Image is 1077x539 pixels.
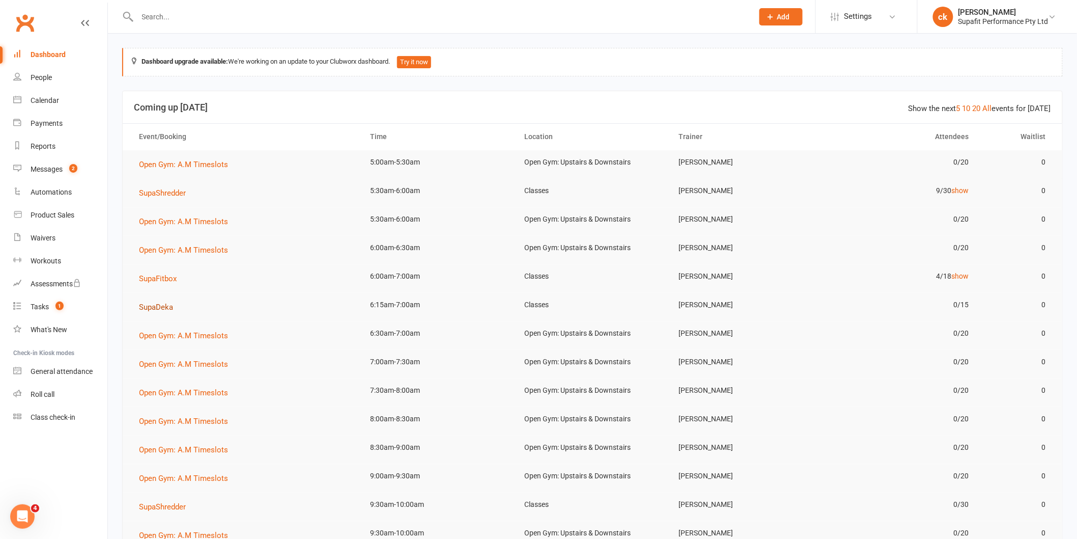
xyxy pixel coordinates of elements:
[139,445,228,454] span: Open Gym: A.M Timeslots
[824,124,978,150] th: Attendees
[361,436,516,460] td: 8:30am-9:00am
[139,415,235,427] button: Open Gym: A.M Timeslots
[669,207,824,231] td: [PERSON_NAME]
[139,188,186,198] span: SupaShredder
[12,10,38,36] a: Clubworx
[13,43,107,66] a: Dashboard
[958,17,1048,26] div: Supafit Performance Pty Ltd
[978,293,1055,317] td: 0
[31,119,63,127] div: Payments
[978,124,1055,150] th: Waitlist
[515,350,669,374] td: Open Gym: Upstairs & Downstairs
[978,436,1055,460] td: 0
[139,360,228,369] span: Open Gym: A.M Timeslots
[13,89,107,112] a: Calendar
[13,227,107,250] a: Waivers
[515,436,669,460] td: Open Gym: Upstairs & Downstairs
[31,280,81,288] div: Assessments
[933,7,953,27] div: ck
[824,379,978,402] td: 0/20
[139,158,235,171] button: Open Gym: A.M Timeslots
[13,66,107,89] a: People
[139,502,186,511] span: SupaShredder
[978,464,1055,488] td: 0
[31,367,93,375] div: General attendance
[669,493,824,517] td: [PERSON_NAME]
[515,464,669,488] td: Open Gym: Upstairs & Downstairs
[13,112,107,135] a: Payments
[824,407,978,431] td: 0/20
[515,179,669,203] td: Classes
[951,272,969,280] a: show
[139,474,228,483] span: Open Gym: A.M Timeslots
[361,379,516,402] td: 7:30am-8:00am
[824,350,978,374] td: 0/20
[361,493,516,517] td: 9:30am-10:00am
[361,464,516,488] td: 9:00am-9:30am
[978,350,1055,374] td: 0
[13,181,107,204] a: Automations
[844,5,872,28] span: Settings
[361,150,516,174] td: 5:00am-5:30am
[978,179,1055,203] td: 0
[669,293,824,317] td: [PERSON_NAME]
[139,417,228,426] span: Open Gym: A.M Timeslots
[139,215,235,228] button: Open Gym: A.M Timeslots
[31,211,74,219] div: Product Sales
[669,350,824,374] td: [PERSON_NAME]
[139,501,193,513] button: SupaShredder
[139,273,184,285] button: SupaFitbox
[824,236,978,260] td: 0/20
[361,236,516,260] td: 6:00am-6:30am
[31,326,67,334] div: What's New
[824,179,978,203] td: 9/30
[951,186,969,195] a: show
[361,207,516,231] td: 5:30am-6:00am
[361,124,516,150] th: Time
[669,124,824,150] th: Trainer
[962,104,971,113] a: 10
[978,379,1055,402] td: 0
[978,207,1055,231] td: 0
[31,390,54,398] div: Roll call
[669,436,824,460] td: [PERSON_NAME]
[515,493,669,517] td: Classes
[31,188,72,196] div: Automations
[13,406,107,429] a: Class kiosk mode
[515,407,669,431] td: Open Gym: Upstairs & Downstairs
[13,204,107,227] a: Product Sales
[139,160,228,169] span: Open Gym: A.M Timeslots
[361,407,516,431] td: 8:00am-8:30am
[139,187,193,199] button: SupaShredder
[361,264,516,288] td: 6:00am-7:00am
[130,124,361,150] th: Event/Booking
[978,321,1055,345] td: 0
[361,321,516,345] td: 6:30am-7:00am
[139,387,235,399] button: Open Gym: A.M Timeslots
[139,274,177,283] span: SupaFitbox
[669,150,824,174] td: [PERSON_NAME]
[909,102,1051,115] div: Show the next events for [DATE]
[397,56,431,68] button: Try it now
[31,96,59,104] div: Calendar
[139,303,173,312] span: SupaDeka
[139,388,228,397] span: Open Gym: A.M Timeslots
[13,135,107,158] a: Reports
[139,331,228,340] span: Open Gym: A.M Timeslots
[824,150,978,174] td: 0/20
[515,264,669,288] td: Classes
[824,293,978,317] td: 0/15
[824,464,978,488] td: 0/20
[361,350,516,374] td: 7:00am-7:30am
[13,250,107,273] a: Workouts
[958,8,1048,17] div: [PERSON_NAME]
[824,493,978,517] td: 0/30
[669,464,824,488] td: [PERSON_NAME]
[978,264,1055,288] td: 0
[515,150,669,174] td: Open Gym: Upstairs & Downstairs
[983,104,992,113] a: All
[515,321,669,345] td: Open Gym: Upstairs & Downstairs
[669,321,824,345] td: [PERSON_NAME]
[515,236,669,260] td: Open Gym: Upstairs & Downstairs
[978,407,1055,431] td: 0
